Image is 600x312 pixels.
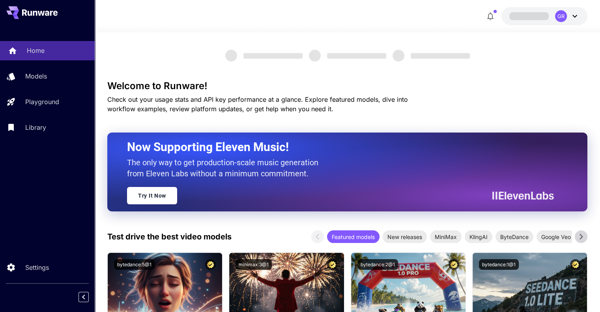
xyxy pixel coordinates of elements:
button: bytedance:2@1 [357,259,398,270]
p: Settings [25,263,49,272]
div: ByteDance [495,230,533,243]
div: New releases [383,230,427,243]
div: KlingAI [465,230,492,243]
p: Test drive the best video models [107,231,232,243]
div: Google Veo [536,230,576,243]
p: Playground [25,97,59,106]
span: Google Veo [536,233,576,241]
span: Featured models [327,233,379,241]
div: Featured models [327,230,379,243]
p: Home [27,46,45,55]
button: minimax:3@1 [236,259,272,270]
span: New releases [383,233,427,241]
h2: Now Supporting Eleven Music! [127,140,548,155]
button: Collapse sidebar [79,292,89,302]
span: ByteDance [495,233,533,241]
p: Models [25,71,47,81]
button: Certified Model – Vetted for best performance and includes a commercial license. [205,259,216,270]
button: bytedance:1@1 [479,259,519,270]
p: The only way to get production-scale music generation from Eleven Labs without a minimum commitment. [127,157,324,179]
button: bytedance:5@1 [114,259,155,270]
div: MiniMax [430,230,462,243]
div: Collapse sidebar [84,290,95,304]
p: Library [25,123,46,132]
span: Check out your usage stats and API key performance at a glance. Explore featured models, dive int... [107,95,408,113]
h3: Welcome to Runware! [107,80,587,92]
span: KlingAI [465,233,492,241]
button: Certified Model – Vetted for best performance and includes a commercial license. [327,259,338,270]
button: GR [501,7,587,25]
div: GR [555,10,567,22]
button: Certified Model – Vetted for best performance and includes a commercial license. [449,259,459,270]
button: Certified Model – Vetted for best performance and includes a commercial license. [570,259,581,270]
span: MiniMax [430,233,462,241]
